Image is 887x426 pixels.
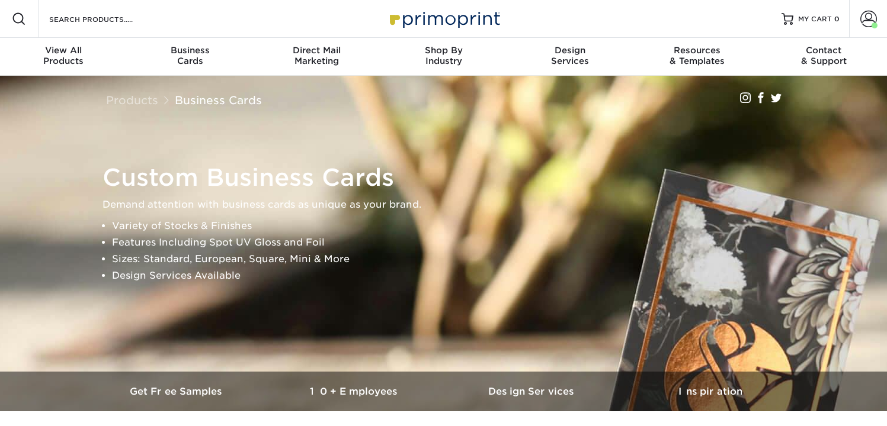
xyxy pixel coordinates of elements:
div: & Support [760,45,887,66]
div: & Templates [633,45,760,66]
a: Inspiration [622,372,799,411]
a: Contact& Support [760,38,887,76]
h3: Inspiration [622,386,799,397]
img: Primoprint [385,6,503,31]
h3: Get Free Samples [88,386,266,397]
h1: Custom Business Cards [103,163,796,192]
a: Direct MailMarketing [254,38,380,76]
a: Design Services [444,372,622,411]
span: Design [507,45,633,56]
a: BusinessCards [127,38,254,76]
a: Get Free Samples [88,372,266,411]
div: Services [507,45,633,66]
div: Industry [380,45,507,66]
div: Marketing [254,45,380,66]
span: Contact [760,45,887,56]
li: Variety of Stocks & Finishes [112,218,796,234]
a: Shop ByIndustry [380,38,507,76]
h3: 10+ Employees [266,386,444,397]
span: Shop By [380,45,507,56]
a: Resources& Templates [633,38,760,76]
div: Cards [127,45,254,66]
a: Products [106,93,158,106]
li: Design Services Available [112,267,796,284]
span: Resources [633,45,760,56]
input: SEARCH PRODUCTS..... [48,12,164,26]
a: Business Cards [175,93,262,106]
p: Demand attention with business cards as unique as your brand. [103,196,796,213]
li: Features Including Spot UV Gloss and Foil [112,234,796,251]
span: 0 [834,15,840,23]
span: Business [127,45,254,56]
h3: Design Services [444,386,622,397]
li: Sizes: Standard, European, Square, Mini & More [112,251,796,267]
span: MY CART [798,14,832,24]
a: 10+ Employees [266,372,444,411]
span: Direct Mail [254,45,380,56]
a: DesignServices [507,38,633,76]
